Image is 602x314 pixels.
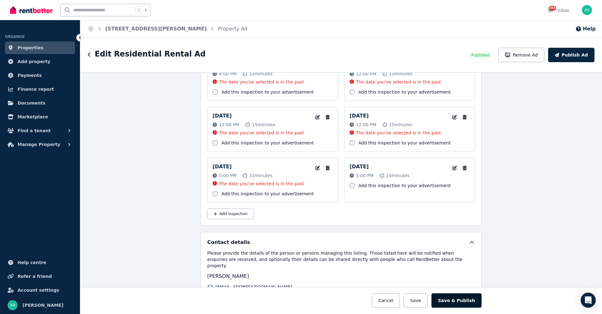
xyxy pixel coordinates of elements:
[356,172,373,179] span: 5:00 PM
[5,138,75,151] button: Manage Property
[95,49,206,59] h1: Edit Residential Rental Ad
[356,122,376,128] span: 12:00 PM
[356,71,376,77] span: 12:00 PM
[18,286,59,294] span: Account settings
[207,273,249,279] span: [PERSON_NAME]
[356,79,441,85] p: The date you've selected is in the past
[18,127,51,134] span: Find a tenant
[5,41,75,54] a: Properties
[389,122,412,128] span: 15 minutes
[207,239,250,246] h5: Contact details
[18,58,50,65] span: Add property
[358,89,451,95] label: Add this inspection to your advertisement
[105,26,207,32] a: [STREET_ADDRESS][PERSON_NAME]
[18,273,52,280] span: Refer a friend
[18,113,48,121] span: Marketplace
[5,256,75,269] a: Help centre
[207,208,254,219] button: Add inspection
[221,140,314,146] label: Add this inspection to your advertisement
[213,112,232,120] p: [DATE]
[219,172,236,179] span: 5:00 PM
[218,26,247,32] a: Property Ad
[575,25,596,33] button: Help
[18,85,54,93] span: Finance report
[249,172,272,179] span: 15 minutes
[252,122,275,128] span: 15 minutes
[219,181,304,187] p: The date you've selected is in the past
[221,191,314,197] label: Add this inspection to your advertisement
[221,89,314,95] label: Add this inspection to your advertisement
[350,112,369,120] p: [DATE]
[249,71,272,77] span: 15 minutes
[548,48,594,62] button: Publish Ad
[10,5,53,15] img: RentBetter
[23,301,63,309] span: [PERSON_NAME]
[18,259,46,266] span: Help centre
[471,53,489,58] span: Published
[358,140,451,146] label: Add this inspection to your advertisement
[350,163,369,171] p: [DATE]
[5,111,75,123] a: Marketplace
[386,172,409,179] span: 15 minutes
[215,284,292,290] span: [EMAIL_ADDRESS][DOMAIN_NAME]
[356,130,441,136] p: The date you've selected is in the past
[372,293,400,308] button: Cancel
[18,99,45,107] span: Documents
[219,122,239,128] span: 12:00 PM
[581,293,596,308] div: Open Intercom Messenger
[498,48,544,62] button: Remove Ad
[358,182,451,189] label: Add this inspection to your advertisement
[219,130,304,136] p: The date you've selected is in the past
[5,83,75,95] a: Finance report
[582,5,592,15] img: Alejandra Reyes
[389,71,412,77] span: 15 minutes
[5,69,75,82] a: Payments
[5,35,25,39] span: ORGANISE
[5,97,75,109] a: Documents
[207,250,475,269] p: Please provide the details of the person or persons managing this listing. Those listed here will...
[18,72,42,79] span: Payments
[547,7,569,14] div: Inbox
[549,6,556,10] span: 204
[5,284,75,296] a: Account settings
[219,71,236,77] span: 4:00 PM
[5,270,75,283] a: Refer a friend
[219,79,304,85] p: The date you've selected is in the past
[213,163,232,171] p: [DATE]
[404,293,427,308] button: Save
[431,293,482,308] button: Save & Publish
[5,124,75,137] button: Find a tenant
[18,44,44,51] span: Properties
[145,8,147,13] span: k
[80,20,255,38] nav: Breadcrumb
[5,55,75,68] a: Add property
[18,141,60,148] span: Manage Property
[8,300,18,310] img: Alejandra Reyes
